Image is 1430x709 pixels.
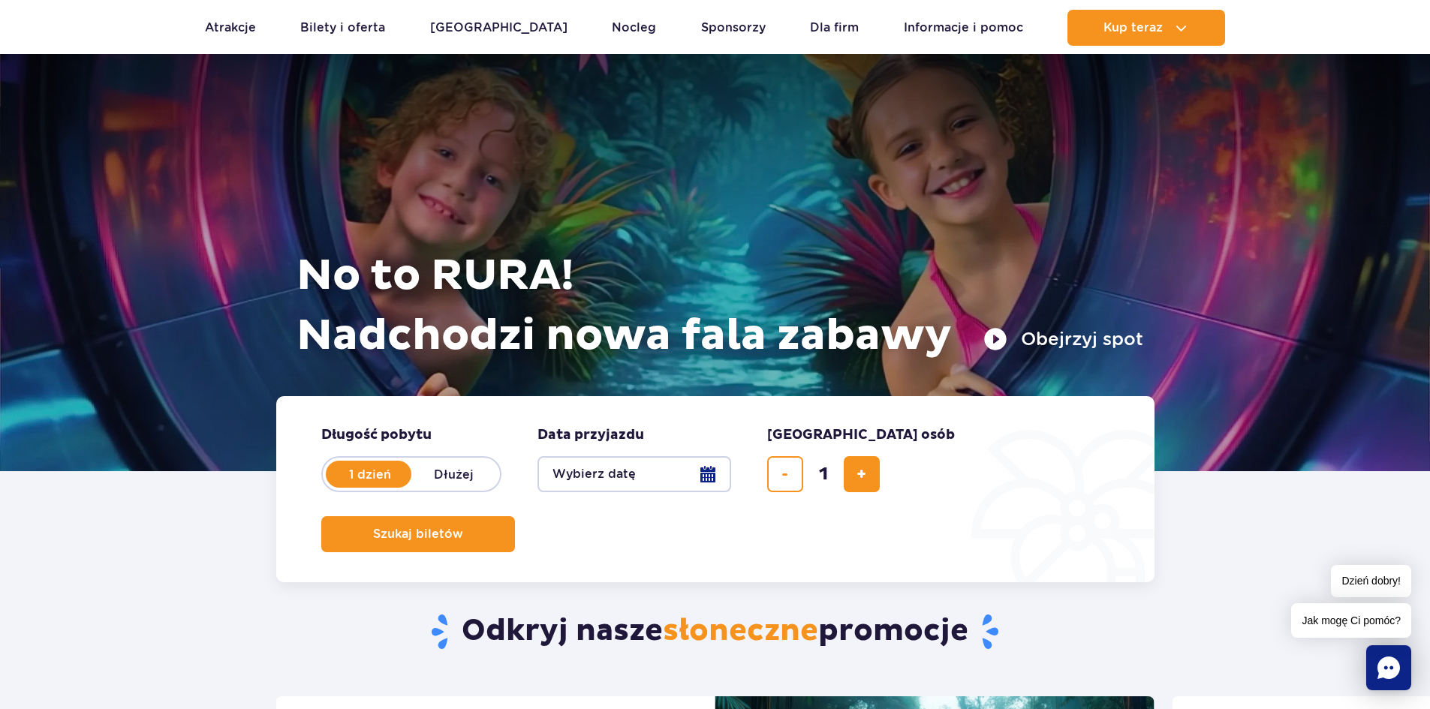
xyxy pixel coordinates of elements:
span: Kup teraz [1103,21,1163,35]
button: usuń bilet [767,456,803,492]
span: Dzień dobry! [1331,565,1411,597]
button: Obejrzyj spot [983,327,1143,351]
label: Dłużej [411,458,497,490]
a: Informacje i pomoc [904,10,1023,46]
h1: No to RURA! Nadchodzi nowa fala zabawy [297,246,1143,366]
span: Data przyjazdu [537,426,644,444]
span: Jak mogę Ci pomóc? [1291,603,1411,638]
form: Planowanie wizyty w Park of Poland [276,396,1155,582]
a: [GEOGRAPHIC_DATA] [430,10,567,46]
h2: Odkryj nasze promocje [275,612,1155,651]
input: liczba biletów [805,456,841,492]
a: Atrakcje [205,10,256,46]
button: Szukaj biletów [321,516,515,552]
button: Wybierz datę [537,456,731,492]
label: 1 dzień [327,458,413,490]
span: Szukaj biletów [373,527,463,541]
button: Kup teraz [1067,10,1225,46]
a: Sponsorzy [701,10,766,46]
a: Bilety i oferta [300,10,385,46]
div: Chat [1366,645,1411,690]
a: Dla firm [810,10,859,46]
span: słoneczne [663,612,818,650]
a: Nocleg [612,10,656,46]
span: Długość pobytu [321,426,432,444]
span: [GEOGRAPHIC_DATA] osób [767,426,955,444]
button: dodaj bilet [844,456,880,492]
